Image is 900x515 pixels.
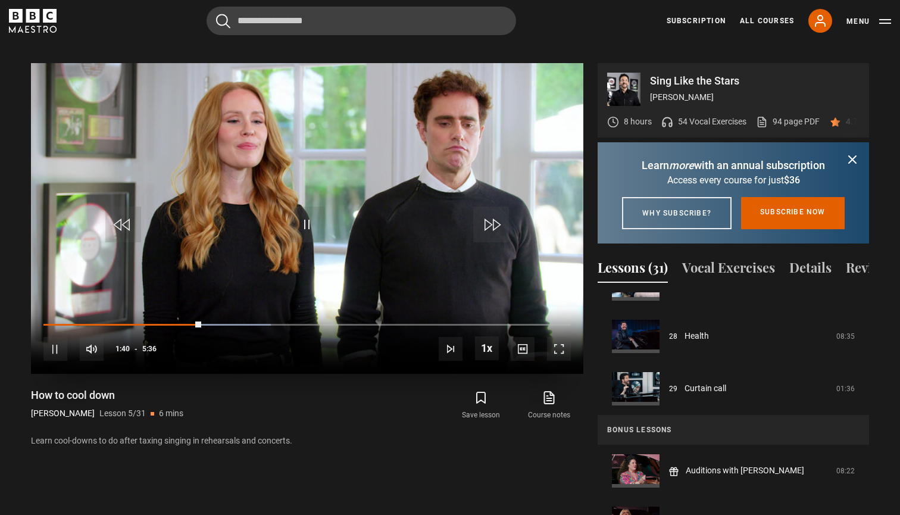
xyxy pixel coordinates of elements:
p: Access every course for just [612,173,855,188]
p: 54 Vocal Exercises [678,116,746,128]
button: Details [789,258,832,283]
p: 6 mins [159,407,183,420]
span: - [135,345,137,353]
button: Playback Rate [475,336,499,360]
span: 5:36 [142,338,157,360]
p: [PERSON_NAME] [31,407,95,420]
svg: BBC Maestro [9,9,57,33]
h1: How to cool down [31,388,183,402]
input: Search [207,7,516,35]
button: Lessons (31) [598,258,668,283]
button: Next Lesson [439,337,462,361]
a: Health [685,330,709,342]
a: Why subscribe? [622,197,732,229]
button: Vocal Exercises [682,258,775,283]
a: All Courses [740,15,794,26]
p: Lesson 5/31 [99,407,146,420]
button: Toggle navigation [846,15,891,27]
a: Subscribe now [741,197,845,229]
button: Captions [511,337,535,361]
span: 1:40 [115,338,130,360]
button: Save lesson [447,388,515,423]
i: more [669,159,694,171]
p: Bonus lessons [607,425,860,435]
p: Learn cool-downs to do after taxing singing in rehearsals and concerts. [31,435,583,447]
a: Course notes [515,388,583,423]
div: Progress Bar [43,324,571,326]
video-js: Video Player [31,63,583,374]
a: Auditions with [PERSON_NAME] [686,464,804,477]
p: [PERSON_NAME] [650,91,860,104]
button: Submit the search query [216,14,230,29]
p: 8 hours [624,116,652,128]
button: Pause [43,337,67,361]
p: Learn with an annual subscription [612,157,855,173]
a: Subscription [667,15,726,26]
button: Fullscreen [547,337,571,361]
a: Curtain call [685,382,726,395]
button: Mute [80,337,104,361]
span: $36 [784,174,800,186]
a: 94 page PDF [756,116,820,128]
p: Sing Like the Stars [650,76,860,86]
